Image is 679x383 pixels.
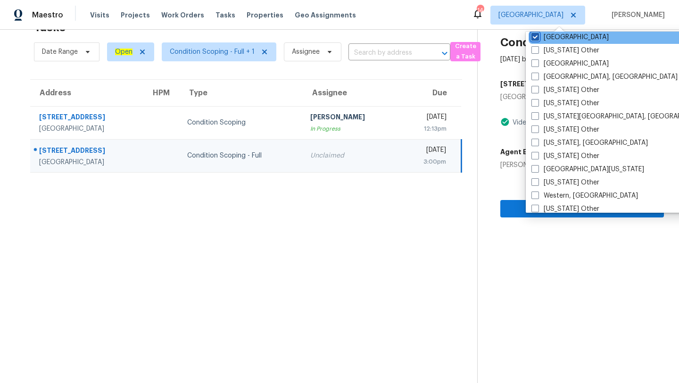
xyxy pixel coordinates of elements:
label: [US_STATE] Other [531,178,599,187]
div: Condition Scoping [187,118,295,127]
h5: [STREET_ADDRESS] [500,79,566,89]
div: 3:00pm [406,157,446,167]
button: Open [438,47,451,60]
span: [GEOGRAPHIC_DATA] [498,10,563,20]
div: Unclaimed [310,151,391,160]
h2: Tasks [34,23,66,32]
span: Condition Scoping - Full + 1 [170,47,255,57]
span: Properties [247,10,283,20]
div: [DATE] by 3:00pm [500,55,556,64]
div: 12:13pm [406,124,447,133]
div: In Progress [310,124,391,133]
label: [US_STATE] Other [531,46,599,55]
button: Claim [500,200,664,217]
label: [US_STATE] Other [531,151,599,161]
div: [PERSON_NAME] [310,112,391,124]
th: Due [399,80,462,106]
label: [US_STATE] Other [531,125,599,134]
span: Tasks [215,12,235,18]
th: Address [30,80,143,106]
h5: Agent Exp. Partner [500,147,564,157]
label: [US_STATE], [GEOGRAPHIC_DATA] [531,138,648,148]
label: Western, [GEOGRAPHIC_DATA] [531,191,638,200]
div: [STREET_ADDRESS] [39,146,136,158]
h2: Condition Scoping - Full [500,38,631,47]
div: [GEOGRAPHIC_DATA] [500,92,664,102]
label: [US_STATE] Other [531,99,599,108]
label: [GEOGRAPHIC_DATA] [531,33,609,42]
span: Geo Assignments [295,10,356,20]
div: [DATE] [406,112,447,124]
input: Search by address [348,46,424,60]
div: [GEOGRAPHIC_DATA] [39,158,136,167]
th: HPM [143,80,180,106]
div: [DATE] [406,145,446,157]
div: 14 [477,6,483,15]
label: [GEOGRAPHIC_DATA], [GEOGRAPHIC_DATA] [531,72,678,82]
span: Create a Task [455,41,476,63]
span: Assignee [292,47,320,57]
div: [PERSON_NAME] [500,160,564,170]
label: [US_STATE] Other [531,204,599,214]
span: Work Orders [161,10,204,20]
span: Date Range [42,47,78,57]
div: [GEOGRAPHIC_DATA] [39,124,136,133]
span: Claim [508,203,656,215]
div: [STREET_ADDRESS] [39,112,136,124]
span: [PERSON_NAME] [608,10,665,20]
label: [GEOGRAPHIC_DATA] [531,59,609,68]
th: Assignee [303,80,398,106]
span: Visits [90,10,109,20]
span: Maestro [32,10,63,20]
th: Type [180,80,303,106]
img: Artifact Present Icon [500,117,510,127]
ah_el_jm_1744035306855: Open [115,49,132,55]
div: Videos [510,118,534,127]
label: [GEOGRAPHIC_DATA][US_STATE] [531,165,644,174]
div: Condition Scoping - Full [187,151,295,160]
span: Projects [121,10,150,20]
button: Create a Task [450,42,480,61]
label: [US_STATE] Other [531,85,599,95]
